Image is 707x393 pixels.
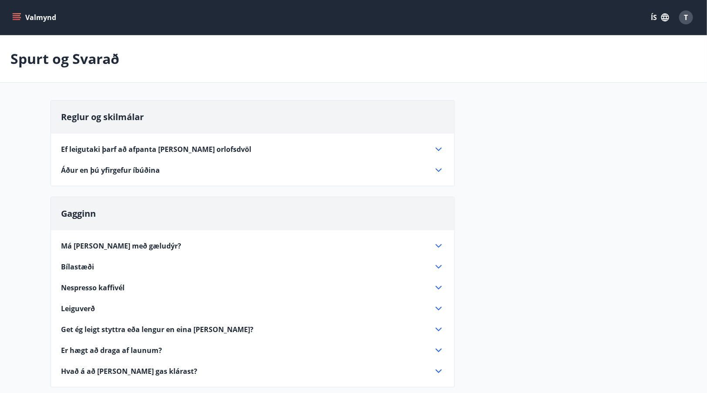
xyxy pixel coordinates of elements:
span: T [684,13,688,22]
span: Ef leigutaki þarf að afpanta [PERSON_NAME] orlofsdvöl [61,144,252,154]
div: Nespresso kaffivél [61,282,444,293]
button: T [676,7,697,28]
span: Má [PERSON_NAME] með gæludýr? [61,241,182,251]
span: Nespresso kaffivél [61,283,125,292]
span: Leiguverð [61,304,95,313]
span: Bílastæði [61,262,95,272]
div: Hvað á að [PERSON_NAME] gas klárast? [61,366,444,376]
span: Hvað á að [PERSON_NAME] gas klárast? [61,366,198,376]
p: Spurt og Svarað [10,49,119,68]
button: ÍS [646,10,674,25]
div: Get ég leigt styttra eða lengur en eina [PERSON_NAME]? [61,324,444,335]
span: Áður en þú yfirgefur íbúðina [61,165,160,175]
div: Er hægt að draga af launum? [61,345,444,356]
div: Ef leigutaki þarf að afpanta [PERSON_NAME] orlofsdvöl [61,144,444,155]
div: Bílastæði [61,262,444,272]
div: Má [PERSON_NAME] með gæludýr? [61,241,444,251]
button: menu [10,10,60,25]
div: Leiguverð [61,303,444,314]
span: Er hægt að draga af launum? [61,346,162,355]
div: Áður en þú yfirgefur íbúðina [61,165,444,175]
span: Gagginn [61,208,96,219]
span: Get ég leigt styttra eða lengur en eina [PERSON_NAME]? [61,325,254,334]
span: Reglur og skilmálar [61,111,144,123]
